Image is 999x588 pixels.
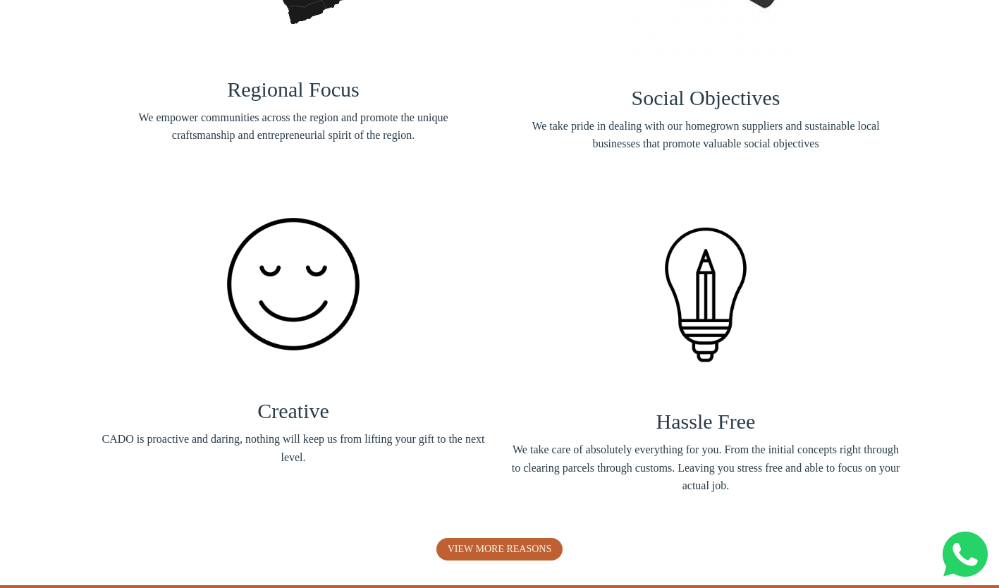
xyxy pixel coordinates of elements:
span: Company name [402,59,472,71]
span: We empower communities across the region and promote the unique craftsmanship and entrepreneurial... [133,109,454,145]
span: We take pride in dealing with our homegrown suppliers and sustainable local businesses that promo... [510,117,902,153]
span: CADO is proactive and daring, nothing will keep us from lifting your gift to the next level. [98,430,489,466]
span: VIEW MORE REASONS [448,544,552,554]
span: Creative [257,399,329,422]
img: creative_idea__light_bulb__pen__pencil_icon-1-1657046372476.jpg [618,207,794,383]
span: Regional Focus [227,78,360,101]
a: VIEW MORE REASONS [436,538,563,561]
img: emoji_12-1657046340710.jpg [205,196,381,372]
span: Number of gifts [402,117,469,128]
span: Social Objectives [632,86,780,109]
span: Last name [402,1,448,13]
img: Whatsapp [943,532,988,577]
span: We take care of absolutely everything for you. From the initial concepts right through to clearin... [510,441,902,495]
span: Hassle Free [656,410,756,433]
